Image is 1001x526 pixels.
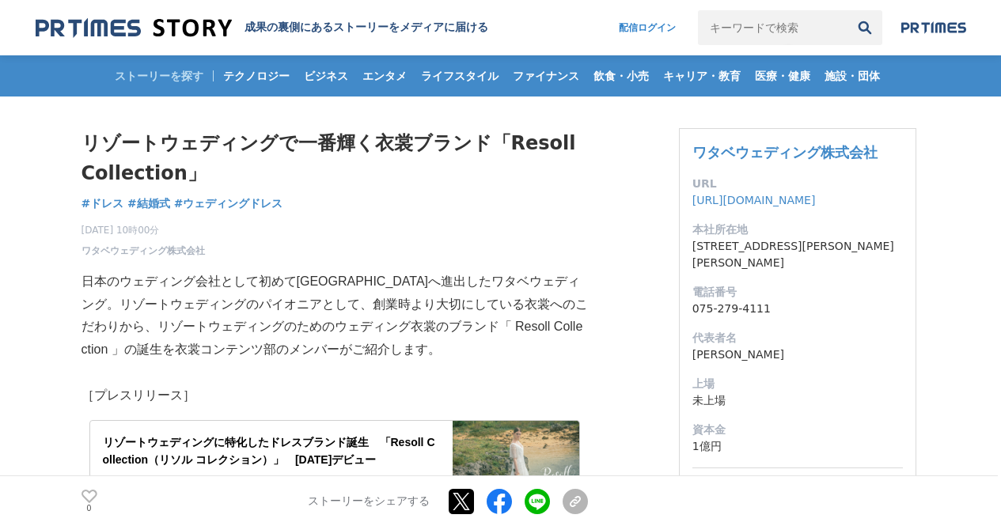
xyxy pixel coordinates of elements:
dt: URL [692,176,903,192]
span: #結婚式 [127,196,170,210]
p: 日本のウェディング会社として初めて[GEOGRAPHIC_DATA]へ進出したワタベウェディング。リゾートウェディングのパイオニアとして、創業時より大切にしている衣裳へのこだわりから、リゾートウ... [82,271,588,361]
a: テクノロジー [217,55,296,96]
span: ファイナンス [506,69,586,83]
span: #ウェディングドレス [174,196,283,210]
dd: [PERSON_NAME] [692,346,903,363]
a: 飲食・小売 [587,55,655,96]
dd: 未上場 [692,392,903,409]
h2: 成果の裏側にあるストーリーをメディアに届ける [245,21,488,35]
a: キャリア・教育 [657,55,747,96]
a: [URL][DOMAIN_NAME] [692,194,816,206]
dt: 本社所在地 [692,221,903,238]
span: #ドレス [82,196,124,210]
dd: 075-279-4111 [692,301,903,317]
a: 配信ログイン [603,10,692,45]
span: 医療・健康 [749,69,817,83]
p: ［プレスリリース］ [82,384,588,407]
dd: [STREET_ADDRESS][PERSON_NAME][PERSON_NAME] [692,238,903,271]
a: リゾートウェディングに特化したドレスブランド誕生 「Resoll Collection（リソル コレクション）」 [DATE]デビューPR TIMES [89,420,580,506]
p: 0 [82,505,97,513]
a: #ドレス [82,195,124,212]
h1: リゾートウェディングで一番輝く衣裳ブランド「Resoll Collection」 [82,128,588,189]
img: 成果の裏側にあるストーリーをメディアに届ける [36,17,232,39]
a: 医療・健康 [749,55,817,96]
span: ライフスタイル [415,69,505,83]
span: ビジネス [298,69,355,83]
span: 飲食・小売 [587,69,655,83]
a: ワタベウェディング株式会社 [82,244,205,258]
span: キャリア・教育 [657,69,747,83]
dt: 代表者名 [692,330,903,346]
p: ストーリーをシェアする [308,494,430,509]
a: エンタメ [356,55,413,96]
div: リゾートウェディングに特化したドレスブランド誕生 「Resoll Collection（リソル コレクション）」 [DATE]デビュー [103,433,440,469]
input: キーワードで検索 [698,10,847,45]
span: [DATE] 10時00分 [82,223,205,237]
dd: 1億円 [692,438,903,455]
a: 施設・団体 [818,55,886,96]
a: ファイナンス [506,55,586,96]
button: 検索 [847,10,882,45]
dt: 資本金 [692,422,903,438]
a: #ウェディングドレス [174,195,283,212]
span: 施設・団体 [818,69,886,83]
img: prtimes [901,21,966,34]
a: #結婚式 [127,195,170,212]
span: エンタメ [356,69,413,83]
span: テクノロジー [217,69,296,83]
a: ワタベウェディング株式会社 [692,144,878,161]
dt: 電話番号 [692,284,903,301]
a: ライフスタイル [415,55,505,96]
dt: 上場 [692,376,903,392]
a: 成果の裏側にあるストーリーをメディアに届ける 成果の裏側にあるストーリーをメディアに届ける [36,17,488,39]
a: ビジネス [298,55,355,96]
